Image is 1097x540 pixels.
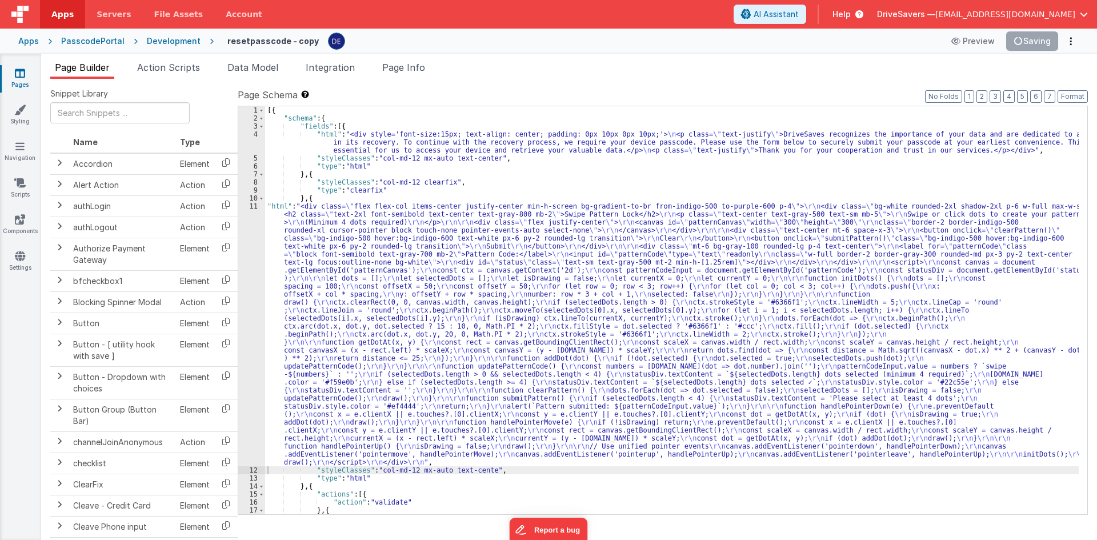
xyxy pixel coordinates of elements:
div: 11 [238,202,265,466]
button: AI Assistant [734,5,806,24]
span: Page Builder [55,62,110,73]
td: Element [175,366,214,399]
button: 2 [976,90,987,103]
td: Action [175,174,214,195]
span: Help [832,9,851,20]
div: 7 [238,170,265,178]
div: 15 [238,490,265,498]
td: authLogin [69,195,175,217]
div: 12 [238,466,265,474]
td: Button - [ utility hook with save ] [69,334,175,366]
input: Search Snippets ... [50,102,190,123]
button: Preview [944,32,1002,50]
span: Page Info [382,62,425,73]
button: No Folds [925,90,962,103]
button: 4 [1003,90,1015,103]
div: Apps [18,35,39,47]
div: 3 [238,122,265,130]
div: 8 [238,178,265,186]
div: 4 [238,130,265,154]
td: Blocking Spinner Modal [69,291,175,313]
td: Cleave - Credit Card [69,495,175,516]
td: Element [175,516,214,537]
span: AI Assistant [754,9,799,20]
td: Element [175,495,214,516]
span: Action Scripts [137,62,200,73]
span: Apps [51,9,74,20]
button: DriveSavers — [EMAIL_ADDRESS][DOMAIN_NAME] [877,9,1088,20]
td: Action [175,195,214,217]
td: ClearFix [69,474,175,495]
button: 6 [1030,90,1042,103]
div: 17 [238,506,265,514]
td: channelJoinAnonymous [69,431,175,453]
h4: resetpasscode - copy [227,37,319,45]
span: [EMAIL_ADDRESS][DOMAIN_NAME] [935,9,1075,20]
td: Button [69,313,175,334]
div: 9 [238,186,265,194]
td: authLogout [69,217,175,238]
button: Format [1058,90,1088,103]
span: Snippet Library [50,88,108,99]
button: Options [1063,33,1079,49]
td: Element [175,334,214,366]
td: Element [175,399,214,431]
button: 1 [964,90,974,103]
button: Saving [1006,31,1059,51]
td: Button Group (Button Bar) [69,399,175,431]
td: Element [175,313,214,334]
td: Element [175,238,214,270]
div: 6 [238,162,265,170]
span: Type [180,137,200,147]
div: 5 [238,154,265,162]
span: Data Model [227,62,278,73]
td: Element [175,270,214,291]
td: bfcheckbox1 [69,270,175,291]
td: checklist [69,453,175,474]
td: Action [175,431,214,453]
td: Element [175,474,214,495]
div: 16 [238,498,265,506]
span: DriveSavers — [877,9,935,20]
span: File Assets [154,9,203,20]
td: Action [175,291,214,313]
td: Element [175,153,214,175]
td: Authorize Payment Gateway [69,238,175,270]
td: Action [175,217,214,238]
div: 1 [238,106,265,114]
td: Element [175,453,214,474]
div: 2 [238,114,265,122]
span: Integration [306,62,355,73]
div: 10 [238,194,265,202]
div: 13 [238,474,265,482]
td: Cleave Phone input [69,516,175,537]
div: Development [147,35,201,47]
img: c1374c675423fc74691aaade354d0b4b [329,33,345,49]
span: Page Schema [238,88,298,102]
button: 7 [1044,90,1055,103]
td: Button - Dropdown with choices [69,366,175,399]
button: 3 [990,90,1001,103]
span: Name [73,137,98,147]
button: 5 [1017,90,1028,103]
div: PasscodePortal [61,35,125,47]
div: 14 [238,482,265,490]
td: Alert Action [69,174,175,195]
span: Servers [97,9,131,20]
td: Accordion [69,153,175,175]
